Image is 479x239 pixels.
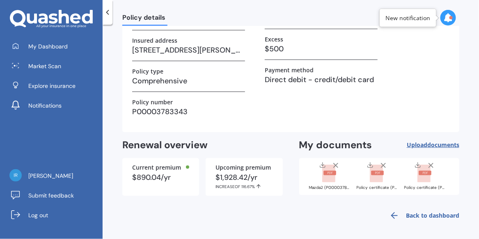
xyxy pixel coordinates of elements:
[6,187,103,204] a: Submit feedback
[9,169,22,182] img: b0866e699a64c0dc9043c262eb028a13
[299,139,372,152] h2: My documents
[215,184,241,189] span: INCREASE OF
[215,174,273,189] div: $1,928.42/yr
[28,191,74,200] span: Submit feedback
[385,206,459,225] a: Back to dashboard
[28,42,68,51] span: My Dashboard
[407,139,459,152] button: Uploaddocuments
[122,139,283,152] h2: Renewal overview
[132,75,245,87] h3: Comprehensive
[6,97,103,114] a: Notifications
[132,106,245,118] h3: P00003783343
[132,174,189,181] div: $890.04/yr
[427,141,459,149] span: documents
[6,168,103,184] a: [PERSON_NAME]
[6,207,103,223] a: Log out
[385,14,430,22] div: New notification
[132,165,189,170] div: Current premium
[28,101,62,110] span: Notifications
[265,67,314,74] label: Payment method
[6,58,103,74] a: Market Scan
[132,37,177,44] label: Insured address
[28,172,73,180] span: [PERSON_NAME]
[132,44,245,56] h3: [STREET_ADDRESS][PERSON_NAME]
[132,68,163,75] label: Policy type
[122,14,167,25] span: Policy details
[265,43,378,55] h3: $500
[407,142,459,148] span: Upload
[132,99,173,106] label: Policy number
[28,82,76,90] span: Explore insurance
[28,211,48,219] span: Log out
[309,186,350,190] div: Mazda2 (P00003783343)_Invoice.pdf
[357,186,398,190] div: Policy certificate (P00003783343)_20250903.pdf
[265,36,283,43] label: Excess
[404,186,445,190] div: Policy certificate (P00003783343).pdf
[215,165,273,170] div: Upcoming premium
[28,62,61,70] span: Market Scan
[6,38,103,55] a: My Dashboard
[241,184,255,189] span: 116.67%
[6,78,103,94] a: Explore insurance
[265,74,378,86] h3: Direct debit - credit/debit card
